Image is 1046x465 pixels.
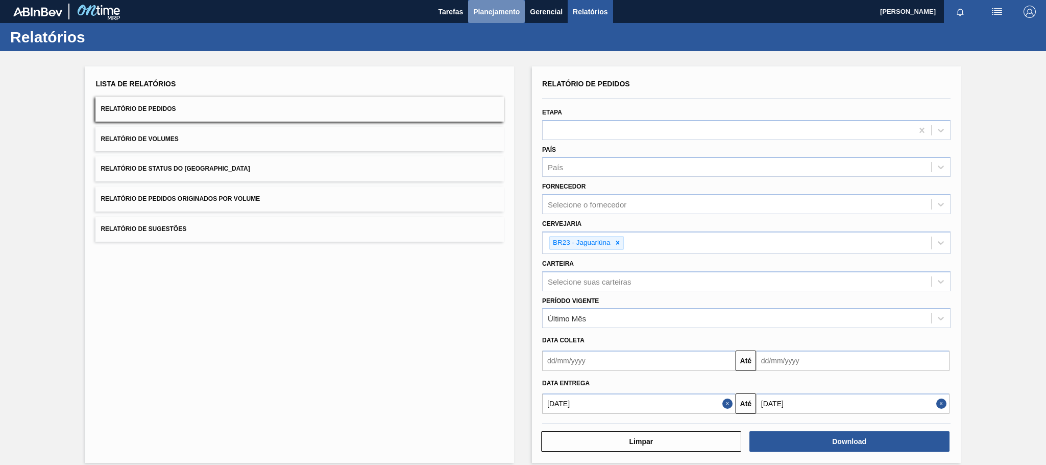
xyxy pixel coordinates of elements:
button: Relatório de Pedidos [95,97,504,122]
span: Data coleta [542,337,585,344]
span: Relatório de Status do [GEOGRAPHIC_DATA] [101,165,250,172]
span: Relatórios [573,6,607,18]
button: Até [736,351,756,371]
span: Planejamento [473,6,520,18]
span: Relatório de Volumes [101,135,178,143]
label: Carteira [542,260,574,267]
div: Selecione suas carteiras [548,277,631,286]
div: Selecione o fornecedor [548,200,626,209]
label: Fornecedor [542,183,586,190]
span: Relatório de Pedidos [542,80,630,88]
input: dd/mm/yyyy [542,351,736,371]
input: dd/mm/yyyy [756,351,950,371]
button: Download [749,431,950,452]
span: Relatório de Pedidos Originados por Volume [101,195,260,202]
button: Relatório de Pedidos Originados por Volume [95,187,504,212]
button: Notificações [944,5,977,19]
h1: Relatórios [10,31,191,43]
img: TNhmsLtSVTkK8tSr43FrP2fwEKptu5GPRR3wAAAABJRU5ErkJggg== [13,7,62,16]
div: País [548,163,563,172]
div: Último Mês [548,314,586,323]
button: Até [736,393,756,414]
button: Relatório de Volumes [95,127,504,152]
span: Tarefas [438,6,463,18]
button: Close [722,393,736,414]
label: Período Vigente [542,297,599,305]
button: Close [936,393,950,414]
span: Relatório de Sugestões [101,225,186,232]
button: Relatório de Sugestões [95,217,504,242]
img: Logout [1024,6,1036,18]
img: userActions [991,6,1003,18]
div: BR23 - Jaguariúna [550,237,612,249]
span: Data entrega [542,380,590,387]
label: Cervejaria [542,220,581,227]
span: Lista de Relatórios [95,80,176,88]
span: Gerencial [530,6,563,18]
button: Limpar [541,431,741,452]
label: País [542,146,556,153]
input: dd/mm/yyyy [542,393,736,414]
label: Etapa [542,109,562,116]
button: Relatório de Status do [GEOGRAPHIC_DATA] [95,156,504,181]
input: dd/mm/yyyy [756,393,950,414]
span: Relatório de Pedidos [101,105,176,112]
